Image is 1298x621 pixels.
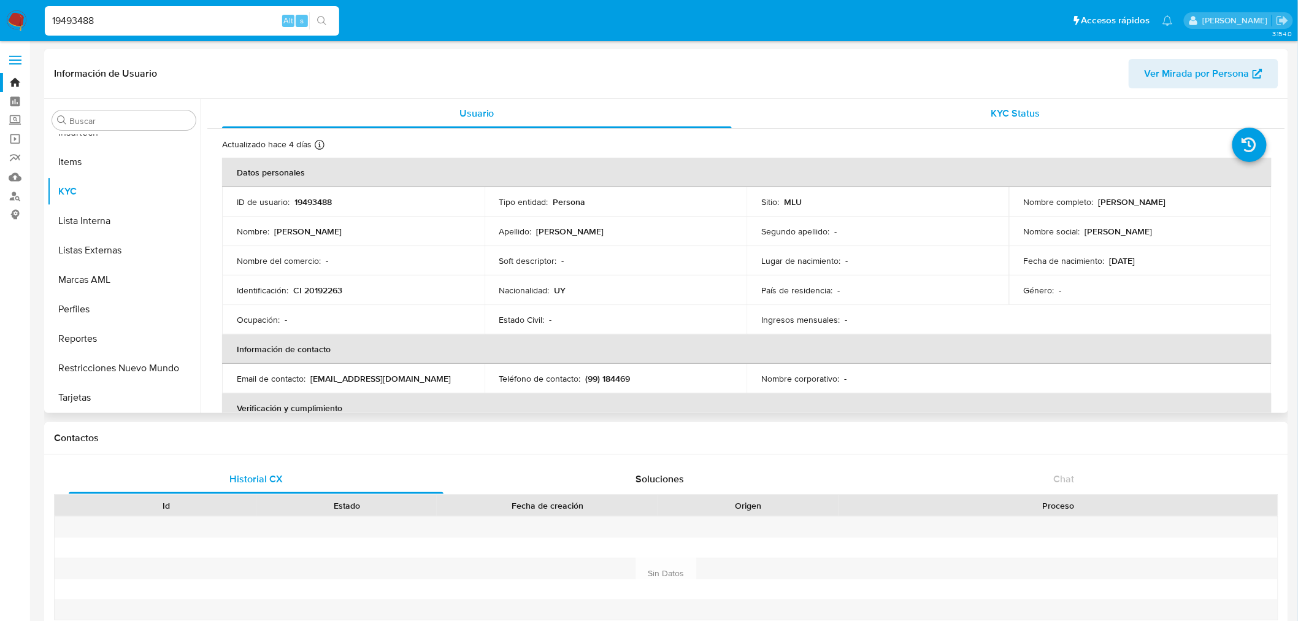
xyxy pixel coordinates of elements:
[1276,14,1289,27] a: Salir
[285,314,287,325] p: -
[845,255,848,266] p: -
[1081,14,1150,27] span: Accesos rápidos
[283,15,293,26] span: Alt
[499,373,581,384] p: Teléfono de contacto :
[54,432,1278,444] h1: Contactos
[844,373,847,384] p: -
[499,255,557,266] p: Soft descriptor :
[1054,472,1075,486] span: Chat
[47,383,201,412] button: Tarjetas
[47,177,201,206] button: KYC
[300,15,304,26] span: s
[1099,196,1166,207] p: [PERSON_NAME]
[237,314,280,325] p: Ocupación :
[1059,285,1062,296] p: -
[445,499,650,512] div: Fecha de creación
[562,255,564,266] p: -
[761,314,840,325] p: Ingresos mensuales :
[761,226,829,237] p: Segundo apellido :
[761,255,840,266] p: Lugar de nacimiento :
[294,196,332,207] p: 19493488
[837,285,840,296] p: -
[54,67,157,80] h1: Información de Usuario
[537,226,604,237] p: [PERSON_NAME]
[553,196,586,207] p: Persona
[237,285,288,296] p: Identificación :
[326,255,328,266] p: -
[47,265,201,295] button: Marcas AML
[499,196,548,207] p: Tipo entidad :
[237,196,290,207] p: ID de usuario :
[555,285,566,296] p: UY
[274,226,342,237] p: [PERSON_NAME]
[1129,59,1278,88] button: Ver Mirada por Persona
[586,373,631,384] p: (99) 184469
[47,236,201,265] button: Listas Externas
[784,196,802,207] p: MLU
[459,106,494,120] span: Usuario
[47,295,201,324] button: Perfiles
[1202,15,1272,26] p: gregorio.negri@mercadolibre.com
[222,158,1272,187] th: Datos personales
[309,12,334,29] button: search-icon
[845,314,847,325] p: -
[761,285,832,296] p: País de residencia :
[69,115,191,126] input: Buscar
[222,139,312,150] p: Actualizado hace 4 días
[265,499,428,512] div: Estado
[222,334,1272,364] th: Información de contacto
[1024,285,1054,296] p: Género :
[47,147,201,177] button: Items
[1085,226,1153,237] p: [PERSON_NAME]
[85,499,248,512] div: Id
[57,115,67,125] button: Buscar
[229,472,283,486] span: Historial CX
[761,196,779,207] p: Sitio :
[45,13,339,29] input: Buscar usuario o caso...
[237,226,269,237] p: Nombre :
[222,393,1272,423] th: Verificación y cumplimiento
[550,314,552,325] p: -
[499,314,545,325] p: Estado Civil :
[1162,15,1173,26] a: Notificaciones
[1024,255,1105,266] p: Fecha de nacimiento :
[1110,255,1135,266] p: [DATE]
[761,373,839,384] p: Nombre corporativo :
[1024,196,1094,207] p: Nombre completo :
[847,499,1269,512] div: Proceso
[47,206,201,236] button: Lista Interna
[237,255,321,266] p: Nombre del comercio :
[237,373,305,384] p: Email de contacto :
[310,373,451,384] p: [EMAIL_ADDRESS][DOMAIN_NAME]
[47,353,201,383] button: Restricciones Nuevo Mundo
[1145,59,1250,88] span: Ver Mirada por Persona
[293,285,342,296] p: CI 20192263
[47,324,201,353] button: Reportes
[991,106,1040,120] span: KYC Status
[636,472,685,486] span: Soluciones
[667,499,830,512] div: Origen
[834,226,837,237] p: -
[1024,226,1080,237] p: Nombre social :
[499,226,532,237] p: Apellido :
[499,285,550,296] p: Nacionalidad :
